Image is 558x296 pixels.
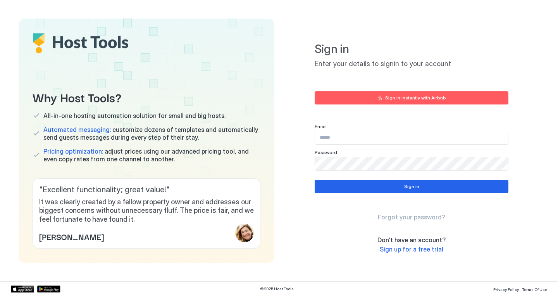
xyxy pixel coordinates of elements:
span: " Excellent functionality; great value! " [39,185,254,195]
a: App Store [11,286,34,293]
span: © 2025 Host Tools [260,286,294,291]
input: Input Field [315,157,508,170]
a: Sign up for a free trial [380,245,443,253]
div: Sign in [404,183,419,190]
button: Sign in [315,180,508,193]
input: Input Field [315,131,508,144]
span: Why Host Tools? [33,88,260,106]
a: Forgot your password? [378,213,445,221]
span: Privacy Policy [493,287,519,292]
span: All-in-one hosting automation solution for small and big hosts. [43,112,226,120]
span: It was clearly created by a fellow property owner and addresses our biggest concerns without unne... [39,198,254,224]
span: Sign in [315,42,508,56]
a: Google Play Store [37,286,60,293]
span: Password [315,149,337,155]
span: Forgot your password? [378,213,445,221]
span: Sign up for a free trial [380,245,443,253]
button: Sign in instantly with Airbnb [315,91,508,104]
span: Terms Of Use [522,287,547,292]
div: Sign in instantly with Airbnb [385,94,446,101]
span: Email [315,123,327,129]
a: Terms Of Use [522,285,547,293]
div: profile [235,224,254,242]
span: adjust prices using our advanced pricing tool, and even copy rates from one channel to another. [43,147,260,163]
span: Don't have an account? [377,236,446,244]
span: Enter your details to signin to your account [315,60,508,68]
a: Privacy Policy [493,285,519,293]
span: Automated messaging: [43,126,111,133]
span: [PERSON_NAME] [39,231,104,242]
span: customize dozens of templates and automatically send guests messages during every step of their s... [43,126,260,141]
span: Pricing optimization: [43,147,103,155]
